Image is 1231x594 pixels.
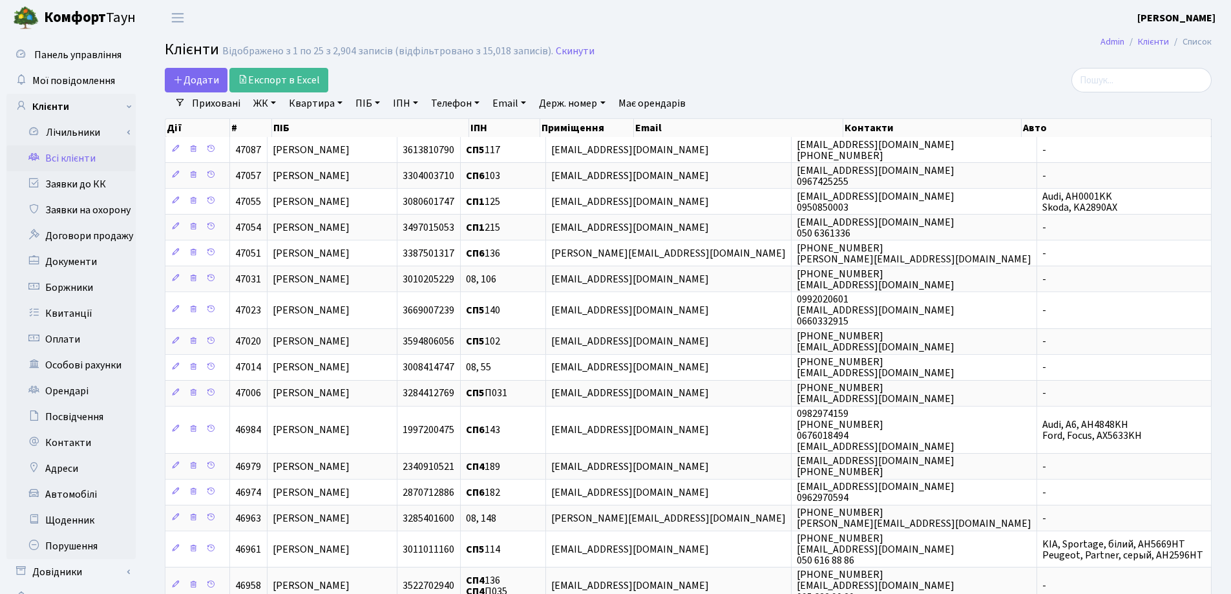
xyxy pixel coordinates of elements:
span: - [1042,335,1046,349]
span: 3387501317 [403,246,454,260]
span: [PERSON_NAME] [273,246,350,260]
span: [PERSON_NAME] [273,460,350,474]
span: 3304003710 [403,169,454,183]
a: Довідники [6,559,136,585]
span: [EMAIL_ADDRESS][DOMAIN_NAME] [551,423,709,437]
a: Скинути [556,45,594,58]
span: - [1042,169,1046,183]
th: Приміщення [540,119,634,137]
span: [EMAIL_ADDRESS][DOMAIN_NAME] [551,303,709,317]
a: Держ. номер [534,92,610,114]
span: 0982974159 [PHONE_NUMBER] 0676018494 [EMAIL_ADDRESS][DOMAIN_NAME] [797,407,954,454]
a: Всі клієнти [6,145,136,171]
th: ІПН [469,119,541,137]
span: 3497015053 [403,220,454,235]
a: Додати [165,68,227,92]
span: [EMAIL_ADDRESS][DOMAIN_NAME] [551,579,709,593]
b: СП5 [466,335,485,349]
a: Контакти [6,430,136,456]
span: 47031 [235,272,261,286]
span: Audi, AH0001KK Skoda, KA2890AX [1042,189,1117,215]
span: 3669007239 [403,303,454,317]
span: 114 [466,542,500,557]
th: # [230,119,272,137]
a: Телефон [426,92,485,114]
a: Особові рахунки [6,352,136,378]
span: Audi, A6, AH4848KH Ford, Focus, AX5633KH [1042,418,1142,443]
span: 3594806056 [403,335,454,349]
th: Контакти [843,119,1022,137]
span: 46984 [235,423,261,437]
a: Клієнти [1138,35,1169,48]
span: 140 [466,303,500,317]
th: ПІБ [272,119,468,137]
span: 46958 [235,579,261,593]
a: Порушення [6,533,136,559]
a: Заявки на охорону [6,197,136,223]
span: KIA, Sportage, білий, AH5669HT Peugeot, Partner, серый, AH2596HT [1042,537,1203,562]
th: Дії [165,119,230,137]
span: Таун [44,7,136,29]
span: [PERSON_NAME] [273,335,350,349]
span: [PHONE_NUMBER] [EMAIL_ADDRESS][DOMAIN_NAME] [797,355,954,380]
span: [EMAIL_ADDRESS][DOMAIN_NAME] 0962970594 [797,480,954,505]
span: Додати [173,73,219,87]
span: 47054 [235,220,261,235]
span: [EMAIL_ADDRESS][DOMAIN_NAME] [551,361,709,375]
span: 117 [466,143,500,157]
a: Заявки до КК [6,171,136,197]
b: СП6 [466,423,485,437]
span: 46963 [235,511,261,525]
span: [EMAIL_ADDRESS][DOMAIN_NAME] [551,220,709,235]
span: 47023 [235,303,261,317]
span: 143 [466,423,500,437]
span: - [1042,143,1046,157]
a: Панель управління [6,42,136,68]
span: [PERSON_NAME][EMAIL_ADDRESS][DOMAIN_NAME] [551,511,786,525]
span: [PERSON_NAME] [273,220,350,235]
span: 2340910521 [403,460,454,474]
a: Приховані [187,92,246,114]
b: СП5 [466,143,485,157]
span: 1997200475 [403,423,454,437]
span: [PERSON_NAME] [273,579,350,593]
button: Переключити навігацію [162,7,194,28]
span: 215 [466,220,500,235]
li: Список [1169,35,1212,49]
a: [PERSON_NAME] [1137,10,1215,26]
span: 47014 [235,361,261,375]
span: 46974 [235,485,261,500]
span: [EMAIL_ADDRESS][DOMAIN_NAME] [551,387,709,401]
b: СП1 [466,195,485,209]
span: [EMAIL_ADDRESS][DOMAIN_NAME] [551,335,709,349]
a: ІПН [388,92,423,114]
span: [PERSON_NAME] [273,542,350,557]
span: 3284412769 [403,387,454,401]
a: Має орендарів [613,92,691,114]
span: 47020 [235,335,261,349]
span: [PHONE_NUMBER] [EMAIL_ADDRESS][DOMAIN_NAME] 050 616 88 86 [797,531,954,567]
a: Боржники [6,275,136,301]
span: - [1042,485,1046,500]
span: - [1042,272,1046,286]
span: 136 [466,246,500,260]
a: Щоденник [6,507,136,533]
span: 102 [466,335,500,349]
span: [PHONE_NUMBER] [PERSON_NAME][EMAIL_ADDRESS][DOMAIN_NAME] [797,241,1031,266]
span: [EMAIL_ADDRESS][DOMAIN_NAME] 050 6361336 [797,215,954,240]
span: [PHONE_NUMBER] [EMAIL_ADDRESS][DOMAIN_NAME] [797,381,954,406]
span: [PERSON_NAME] [273,423,350,437]
span: - [1042,246,1046,260]
a: ПІБ [350,92,385,114]
span: 47087 [235,143,261,157]
span: 0992020601 [EMAIL_ADDRESS][DOMAIN_NAME] 0660332915 [797,292,954,328]
span: [PHONE_NUMBER] [EMAIL_ADDRESS][DOMAIN_NAME] [797,267,954,292]
span: 08, 148 [466,511,496,525]
th: Авто [1022,119,1212,137]
th: Email [634,119,843,137]
span: [PERSON_NAME] [273,169,350,183]
span: - [1042,220,1046,235]
span: [PHONE_NUMBER] [PERSON_NAME][EMAIL_ADDRESS][DOMAIN_NAME] [797,505,1031,531]
span: [PERSON_NAME] [273,195,350,209]
span: [EMAIL_ADDRESS][DOMAIN_NAME] [PHONE_NUMBER] [797,454,954,479]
